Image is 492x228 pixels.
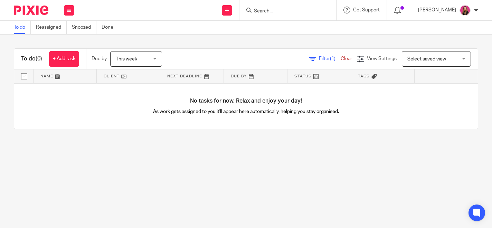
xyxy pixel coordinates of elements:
[130,108,362,115] p: As work gets assigned to you it'll appear here automatically, helping you stay organised.
[14,6,48,15] img: Pixie
[36,21,67,34] a: Reassigned
[353,8,380,12] span: Get Support
[460,5,471,16] img: 17.png
[418,7,456,13] p: [PERSON_NAME]
[116,57,137,61] span: This week
[330,56,335,61] span: (1)
[102,21,119,34] a: Done
[358,74,370,78] span: Tags
[367,56,397,61] span: View Settings
[21,55,42,63] h1: To do
[319,56,341,61] span: Filter
[36,56,42,61] span: (0)
[341,56,352,61] a: Clear
[14,97,478,105] h4: No tasks for now. Relax and enjoy your day!
[92,55,107,62] p: Due by
[14,21,31,34] a: To do
[72,21,96,34] a: Snoozed
[253,8,315,15] input: Search
[49,51,79,67] a: + Add task
[407,57,446,61] span: Select saved view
